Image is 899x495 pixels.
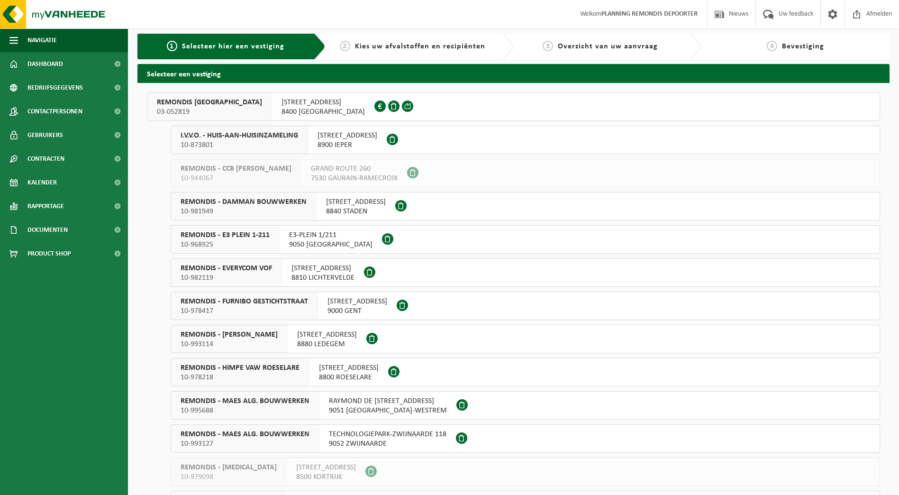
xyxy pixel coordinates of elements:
span: 9000 GENT [327,306,387,316]
span: REMONDIS - [MEDICAL_DATA] [181,463,277,472]
span: REMONDIS - DAMMAN BOUWWERKEN [181,197,307,207]
span: 1 [167,41,177,51]
span: 10-995688 [181,406,309,415]
span: REMONDIS - MAES ALG. BOUWWERKEN [181,396,309,406]
span: 10-993114 [181,339,278,349]
span: Rapportage [27,194,64,218]
span: [STREET_ADDRESS] [318,131,377,140]
button: REMONDIS - MAES ALG. BOUWWERKEN 10-993127 TECHNOLOGIEPARK-ZWIJNAARDE 1189052 ZWIJNAARDE [171,424,880,453]
span: REMONDIS [GEOGRAPHIC_DATA] [157,98,262,107]
span: 10-873801 [181,140,298,150]
span: 03-052819 [157,107,262,117]
span: 10-944067 [181,174,291,183]
span: Contracten [27,147,64,171]
span: 8800 ROESELARE [319,373,379,382]
span: Navigatie [27,28,57,52]
span: Overzicht van uw aanvraag [558,43,658,50]
span: 7530 GAURAIN-RAMECROIX [311,174,398,183]
span: 9051 [GEOGRAPHIC_DATA]-WESTREM [329,406,447,415]
span: Bevestiging [782,43,824,50]
span: [STREET_ADDRESS] [296,463,356,472]
span: 9050 [GEOGRAPHIC_DATA] [289,240,372,249]
span: [STREET_ADDRESS] [319,363,379,373]
span: Dashboard [27,52,63,76]
span: Bedrijfsgegevens [27,76,83,100]
span: 2 [340,41,350,51]
span: [STREET_ADDRESS] [327,297,387,306]
span: Selecteer hier een vestiging [182,43,284,50]
span: REMONDIS - CCB [PERSON_NAME] [181,164,291,174]
span: 8900 IEPER [318,140,377,150]
span: [STREET_ADDRESS] [326,197,386,207]
span: REMONDIS - FURNIBO GESTICHTSTRAAT [181,297,308,306]
button: REMONDIS - EVERYCOM VOF 10-982119 [STREET_ADDRESS]8810 LICHTERVELDE [171,258,880,287]
span: [STREET_ADDRESS] [282,98,365,107]
button: REMONDIS - E3 PLEIN 1-211 10-968925 E3-PLEIN 1/2119050 [GEOGRAPHIC_DATA] [171,225,880,254]
span: [STREET_ADDRESS] [297,330,357,339]
button: REMONDIS - FURNIBO GESTICHTSTRAAT 10-978417 [STREET_ADDRESS]9000 GENT [171,292,880,320]
span: 8840 STADEN [326,207,386,216]
span: I.V.V.O. - HUIS-AAN-HUISINZAMELING [181,131,298,140]
span: 8500 KORTRIJK [296,472,356,482]
button: REMONDIS - DAMMAN BOUWWERKEN 10-981949 [STREET_ADDRESS]8840 STADEN [171,192,880,220]
button: REMONDIS - HIMPE VAW ROESELARE 10-978218 [STREET_ADDRESS]8800 ROESELARE [171,358,880,386]
span: REMONDIS - MAES ALG. BOUWWERKEN [181,430,309,439]
span: 10-981949 [181,207,307,216]
span: 8880 LEDEGEM [297,339,357,349]
span: Contactpersonen [27,100,82,123]
span: REMONDIS - E3 PLEIN 1-211 [181,230,270,240]
span: 10-968925 [181,240,270,249]
span: 10-978218 [181,373,300,382]
span: 10-979098 [181,472,277,482]
span: [STREET_ADDRESS] [291,264,354,273]
span: 10-993127 [181,439,309,449]
span: Documenten [27,218,68,242]
span: 8810 LICHTERVELDE [291,273,354,283]
strong: PLANNING REMONDIS DEPOORTER [601,10,698,18]
span: 9052 ZWIJNAARDE [329,439,446,449]
span: GRAND ROUTE 260 [311,164,398,174]
span: E3-PLEIN 1/211 [289,230,372,240]
span: TECHNOLOGIEPARK-ZWIJNAARDE 118 [329,430,446,439]
h2: Selecteer een vestiging [137,64,890,82]
span: Product Shop [27,242,71,266]
span: Kalender [27,171,57,194]
span: 10-982119 [181,273,272,283]
span: Kies uw afvalstoffen en recipiënten [355,43,485,50]
button: REMONDIS [GEOGRAPHIC_DATA] 03-052819 [STREET_ADDRESS]8400 [GEOGRAPHIC_DATA] [147,92,880,121]
button: I.V.V.O. - HUIS-AAN-HUISINZAMELING 10-873801 [STREET_ADDRESS]8900 IEPER [171,126,880,154]
button: REMONDIS - MAES ALG. BOUWWERKEN 10-995688 RAYMOND DE [STREET_ADDRESS]9051 [GEOGRAPHIC_DATA]-WESTREM [171,391,880,420]
span: 8400 [GEOGRAPHIC_DATA] [282,107,365,117]
button: REMONDIS - [PERSON_NAME] 10-993114 [STREET_ADDRESS]8880 LEDEGEM [171,325,880,353]
span: REMONDIS - EVERYCOM VOF [181,264,272,273]
span: REMONDIS - HIMPE VAW ROESELARE [181,363,300,373]
span: 3 [543,41,553,51]
span: RAYMOND DE [STREET_ADDRESS] [329,396,447,406]
span: REMONDIS - [PERSON_NAME] [181,330,278,339]
span: 10-978417 [181,306,308,316]
span: Gebruikers [27,123,63,147]
span: 4 [767,41,777,51]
